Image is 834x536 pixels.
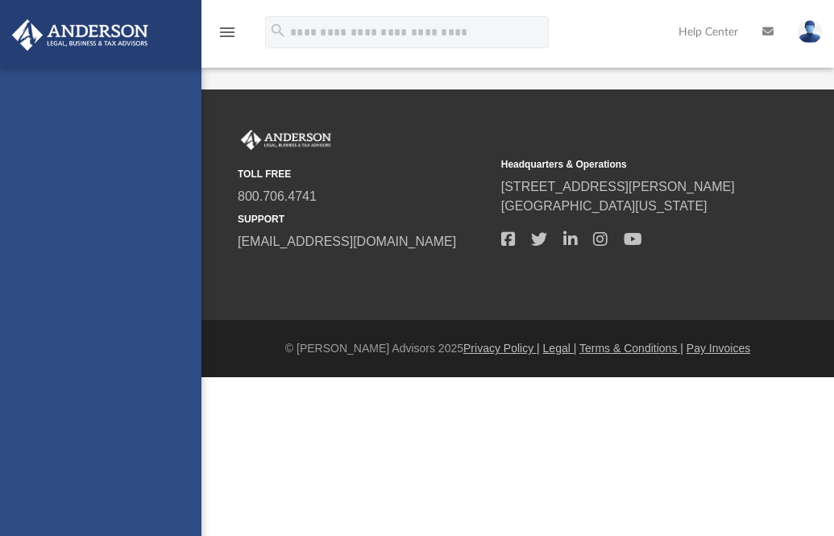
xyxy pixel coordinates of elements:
[501,199,707,213] a: [GEOGRAPHIC_DATA][US_STATE]
[687,342,750,355] a: Pay Invoices
[501,180,735,193] a: [STREET_ADDRESS][PERSON_NAME]
[579,342,683,355] a: Terms & Conditions |
[238,189,317,203] a: 800.706.4741
[218,23,237,42] i: menu
[238,130,334,151] img: Anderson Advisors Platinum Portal
[798,20,822,44] img: User Pic
[238,212,490,226] small: SUPPORT
[201,340,834,357] div: © [PERSON_NAME] Advisors 2025
[269,22,287,39] i: search
[218,31,237,42] a: menu
[501,157,753,172] small: Headquarters & Operations
[463,342,540,355] a: Privacy Policy |
[238,235,456,248] a: [EMAIL_ADDRESS][DOMAIN_NAME]
[543,342,577,355] a: Legal |
[7,19,153,51] img: Anderson Advisors Platinum Portal
[238,167,490,181] small: TOLL FREE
